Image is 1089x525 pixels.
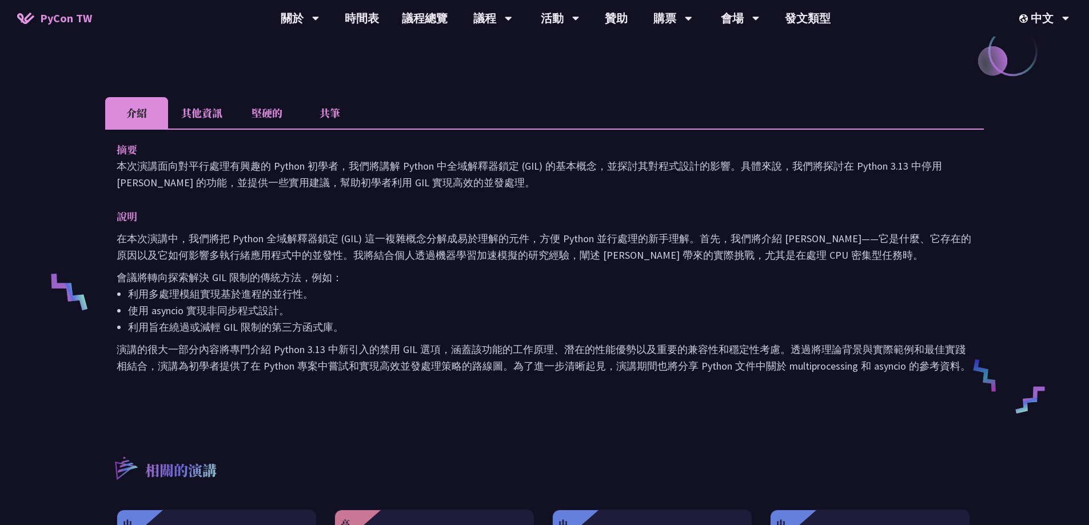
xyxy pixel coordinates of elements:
[40,11,92,25] font: PyCon TW
[653,11,676,25] font: 購票
[1031,11,1054,25] font: 中文
[117,271,342,284] font: 會議將轉向探索解決 GIL 限制的傳統方法，例如：
[128,320,344,334] font: 利用旨在繞過或減輕 GIL 限制的第三方函式庫。
[320,105,340,120] font: 共筆
[98,440,153,495] img: r3.8d01567.svg
[605,11,628,25] font: 贊助
[117,343,971,372] font: 演講的很大一部分內容將專門介紹 Python 3.13 中新引入的禁用 GIL 選項，涵蓋該功能的工作原理、潛在的性能優勢以及重要的兼容性和穩定性考慮。透過將理論背景與實際範例和最佳實踐相結合，...
[473,11,496,25] font: 議程
[281,11,304,25] font: 關於
[117,232,971,262] font: 在本次演講中，我們將把 Python 全域解釋器鎖定 (GIL) 這一複雜概念分解成易於理解的元件，方便 Python 並行處理的新手理解。首先，我們將介紹 [PERSON_NAME]——它是什...
[117,209,137,223] font: 說明
[252,105,282,120] font: 堅硬的
[126,105,147,120] font: 介紹
[181,105,222,120] font: 其他資訊
[345,11,379,25] font: 時間表
[785,11,831,25] font: 發文類型
[6,4,103,33] a: PyCon TW
[541,11,564,25] font: 活動
[117,159,942,189] font: 本次演講面向對平行處理有興趣的 Python 初學者，我們將講解 Python 中全域解釋器鎖定 (GIL) 的基本概念，並探討其對程式設計的影響。具體來說，我們將探討在 Python 3.13...
[17,13,34,24] img: PyCon TW 2025 首頁圖標
[145,459,217,480] font: 相關的演講
[1019,14,1031,23] img: 區域設定圖標
[402,11,448,25] font: 議程總覽
[128,287,313,300] font: 利用多處理模組實現基於進程的並行性。
[721,11,744,25] font: 會場
[128,304,289,317] font: 使用 asyncio 實現非同步程式設計。
[117,142,137,157] font: 摘要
